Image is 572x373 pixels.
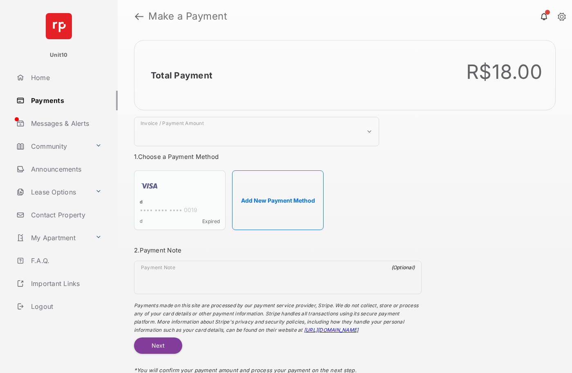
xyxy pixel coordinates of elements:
span: Expired [202,218,220,224]
img: svg+xml;base64,PHN2ZyB4bWxucz0iaHR0cDovL3d3dy53My5vcmcvMjAwMC9zdmciIHdpZHRoPSI2NCIgaGVpZ2h0PSI2NC... [46,13,72,39]
p: Unit10 [50,51,68,59]
span: d [140,218,143,224]
a: [URL][DOMAIN_NAME] [304,327,358,333]
a: My Apartment [13,228,92,248]
a: Important Links [13,274,105,293]
button: Next [134,337,182,354]
a: Messages & Alerts [13,114,118,133]
h3: 2. Payment Note [134,246,422,254]
strong: Make a Payment [148,11,227,21]
a: F.A.Q. [13,251,118,270]
a: Announcements [13,159,118,179]
div: d [140,199,220,206]
a: Community [13,136,92,156]
a: Payments [13,91,118,110]
h2: Total Payment [151,70,212,80]
div: R$18.00 [466,60,542,84]
a: Lease Options [13,182,92,202]
a: Home [13,68,118,87]
h3: 1. Choose a Payment Method [134,153,422,161]
a: Contact Property [13,205,118,225]
span: Payments made on this site are processed by our payment service provider, Stripe. We do not colle... [134,302,418,333]
button: Add New Payment Method [232,170,324,230]
div: •••• •••• •••• 0019 [140,206,220,215]
div: d•••• •••• •••• 0019dExpired [134,170,226,230]
a: Logout [13,297,118,316]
